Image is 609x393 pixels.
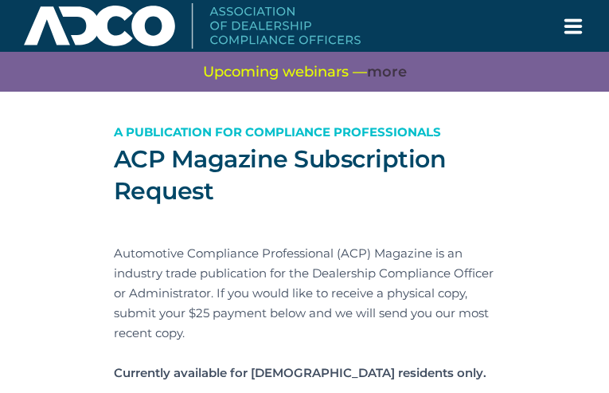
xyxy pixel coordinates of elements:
img: Association of Dealership Compliance Officers logo [24,3,361,48]
p: Automotive Compliance Professional (ACP) Magazine is an industry trade publication for the Dealer... [114,243,496,343]
a: more [367,62,407,82]
span: Upcoming webinars — [203,62,407,82]
h1: ACP Magazine Subscription Request [114,143,496,207]
p: A publication for Compliance Professionals [114,122,496,142]
strong: Currently available for [DEMOGRAPHIC_DATA] residents only. [114,365,486,380]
